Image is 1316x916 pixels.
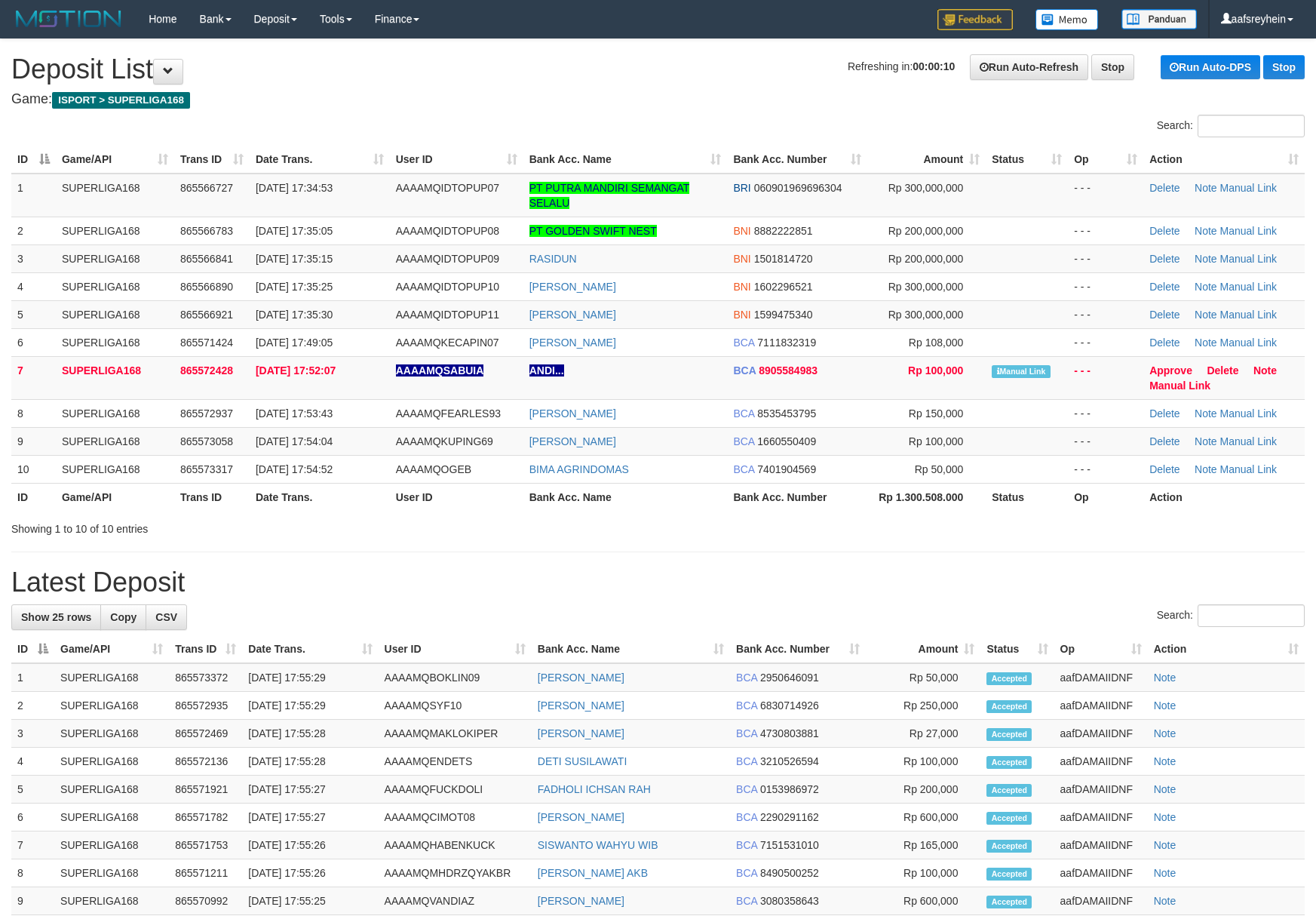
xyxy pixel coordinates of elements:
[169,804,242,831] td: 865571782
[866,887,980,915] td: Rp 600,000
[379,635,532,663] th: User ID: activate to sort column ascending
[11,604,101,630] a: Show 25 rows
[1154,867,1176,879] a: Note
[256,281,333,293] span: [DATE] 17:35:25
[1054,831,1148,859] td: aafDAMAIIDNF
[54,831,169,859] td: SUPERLIGA168
[54,776,169,804] td: SUPERLIGA168
[523,483,728,511] th: Bank Acc. Name
[1154,727,1176,739] a: Note
[1054,635,1148,663] th: Op: activate to sort column ascending
[754,225,813,237] span: Copy 8882222851 to clipboard
[866,663,980,692] td: Rp 50,000
[396,364,484,377] span: Nama rekening ada tanda titik/strip, harap diedit
[1149,337,1179,349] a: Delete
[242,635,378,663] th: Date Trans.: activate to sort column ascending
[21,611,91,623] span: Show 25 rows
[54,692,169,720] td: SUPERLIGA168
[866,831,980,859] td: Rp 165,000
[11,146,56,174] th: ID: activate to sort column descending
[1154,839,1176,851] a: Note
[1195,253,1217,265] a: Note
[1054,776,1148,804] td: aafDAMAIIDNF
[909,407,963,420] span: Rp 150,000
[11,720,54,748] td: 3
[169,776,242,804] td: 865571921
[11,300,56,328] td: 5
[736,755,757,767] span: BCA
[909,337,963,349] span: Rp 108,000
[986,784,1032,797] span: Accepted
[1195,407,1217,420] a: Note
[1054,859,1148,887] td: aafDAMAIIDNF
[256,253,333,265] span: [DATE] 17:35:15
[396,182,499,194] span: AAAAMQIDTOPUP07
[759,364,818,377] span: Copy 8905584983 to clipboard
[1149,253,1179,265] a: Delete
[256,337,333,349] span: [DATE] 17:49:05
[986,756,1032,769] span: Accepted
[1054,663,1148,692] td: aafDAMAIIDNF
[1195,309,1217,321] a: Note
[396,435,493,447] span: AAAAMQKUPING69
[1068,483,1143,511] th: Op
[1054,692,1148,720] td: aafDAMAIIDNF
[1068,399,1143,427] td: - - -
[727,146,867,174] th: Bank Acc. Number: activate to sort column ascending
[1149,225,1179,237] a: Delete
[1054,720,1148,748] td: aafDAMAIIDNF
[986,840,1032,853] span: Accepted
[174,146,250,174] th: Trans ID: activate to sort column ascending
[736,672,757,684] span: BCA
[986,700,1032,713] span: Accepted
[529,309,616,321] a: [PERSON_NAME]
[180,435,233,447] span: 865573058
[529,407,616,420] a: [PERSON_NAME]
[379,859,532,887] td: AAAAMQMHDRZQYAKBR
[736,783,757,795] span: BCA
[908,364,963,377] span: Rp 100,000
[1195,337,1217,349] a: Note
[529,225,657,237] a: PT GOLDEN SWIFT NEST
[538,867,648,879] a: [PERSON_NAME] AKB
[736,727,757,739] span: BCA
[180,364,233,377] span: 865572428
[992,365,1050,378] span: Manually Linked
[760,811,819,823] span: Copy 2290291162 to clipboard
[242,692,378,720] td: [DATE] 17:55:29
[888,253,964,265] span: Rp 200,000,000
[538,727,624,739] a: [PERSON_NAME]
[1253,364,1277,377] a: Note
[1149,380,1210,392] a: Manual Link
[180,407,233,420] span: 865572937
[1220,463,1278,475] a: Manual Link
[11,692,54,720] td: 2
[733,407,754,420] span: BCA
[538,755,627,767] a: DETI SUSILAWATI
[169,748,242,776] td: 865572136
[733,364,756,377] span: BCA
[1207,364,1238,377] a: Delete
[11,776,54,804] td: 5
[866,720,980,748] td: Rp 27,000
[730,635,866,663] th: Bank Acc. Number: activate to sort column ascending
[986,868,1032,881] span: Accepted
[169,692,242,720] td: 865572935
[1195,435,1217,447] a: Note
[11,831,54,859] td: 7
[970,54,1088,80] a: Run Auto-Refresh
[1154,672,1176,684] a: Note
[1148,635,1305,663] th: Action: activate to sort column ascending
[538,672,624,684] a: [PERSON_NAME]
[11,427,56,455] td: 9
[986,672,1032,685] span: Accepted
[532,635,730,663] th: Bank Acc. Name: activate to sort column ascending
[1149,463,1179,475] a: Delete
[529,463,629,475] a: BIMA AGRINDOMAS
[56,174,174,217] td: SUPERLIGA168
[866,776,980,804] td: Rp 200,000
[110,611,137,623] span: Copy
[1220,253,1278,265] a: Manual Link
[760,727,819,739] span: Copy 4730803881 to clipboard
[1198,604,1305,627] input: Search:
